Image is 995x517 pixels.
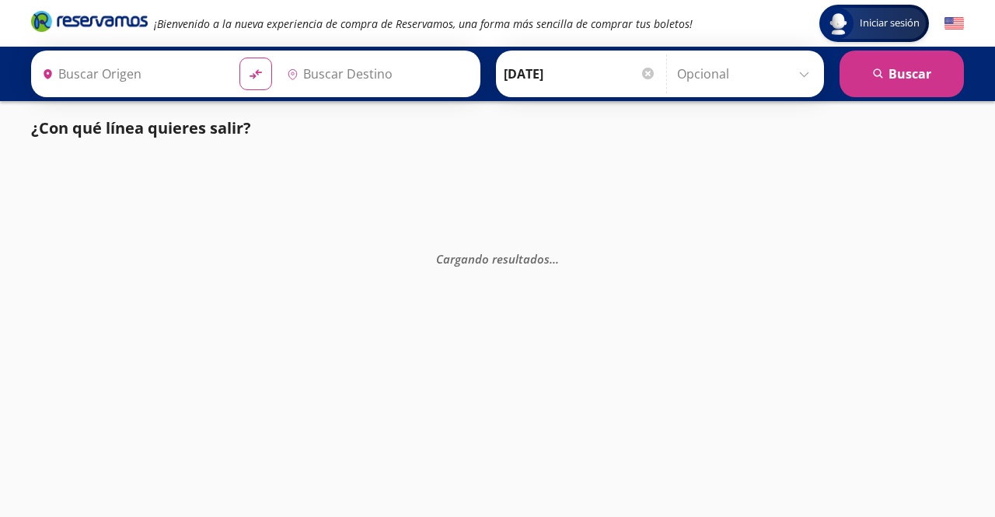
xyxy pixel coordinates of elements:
[281,54,472,93] input: Buscar Destino
[677,54,816,93] input: Opcional
[31,117,251,140] p: ¿Con qué línea quieres salir?
[840,51,964,97] button: Buscar
[550,250,553,266] span: .
[854,16,926,31] span: Iniciar sesión
[154,16,693,31] em: ¡Bienvenido a la nueva experiencia de compra de Reservamos, una forma más sencilla de comprar tus...
[556,250,559,266] span: .
[553,250,556,266] span: .
[36,54,227,93] input: Buscar Origen
[436,250,559,266] em: Cargando resultados
[504,54,656,93] input: Elegir Fecha
[944,14,964,33] button: English
[31,9,148,37] a: Brand Logo
[31,9,148,33] i: Brand Logo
